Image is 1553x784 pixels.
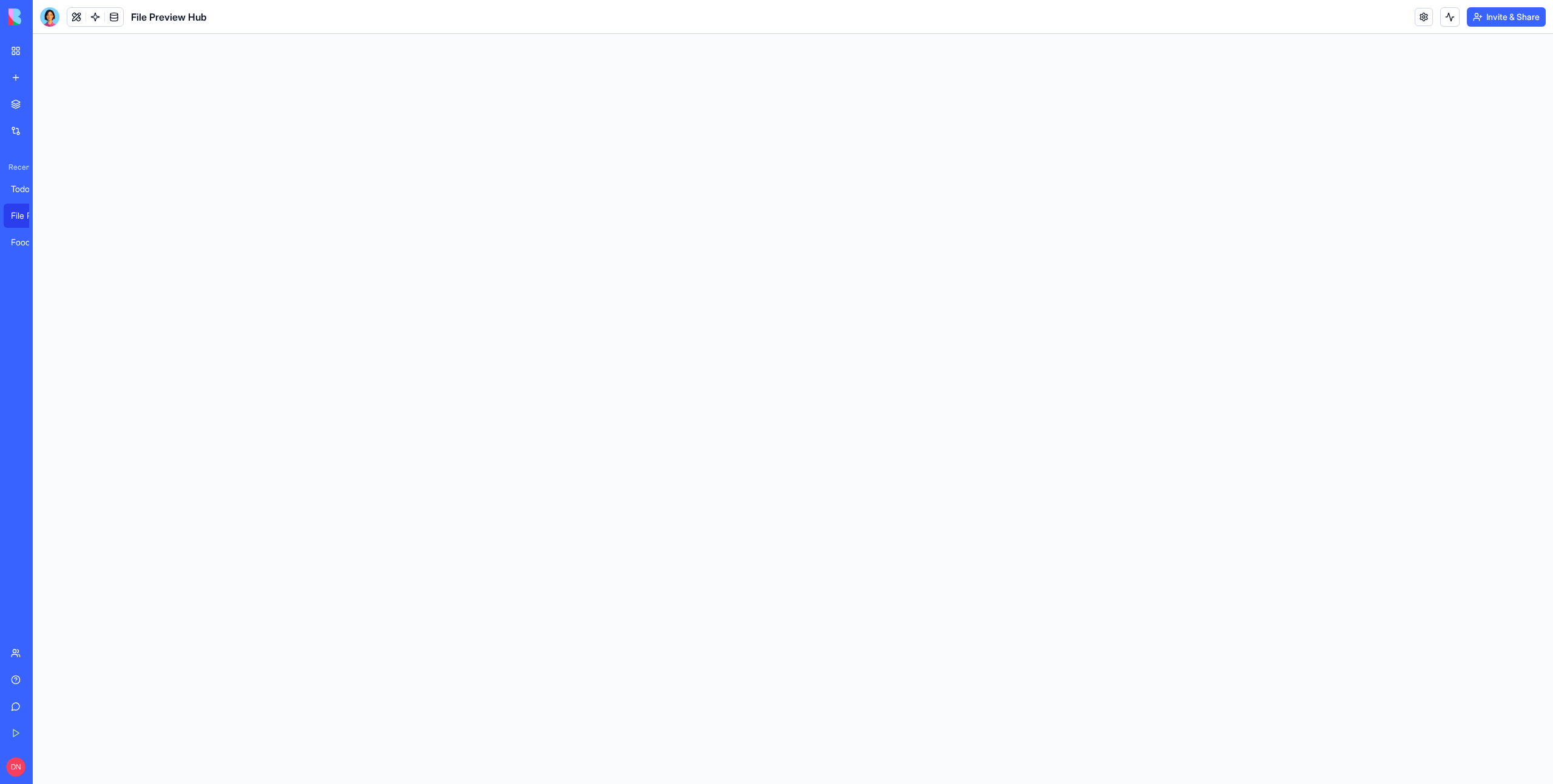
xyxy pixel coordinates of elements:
span: File Preview Hub [131,10,207,24]
div: File Preview Hub [11,210,45,222]
a: Food Basket Distribution System [4,230,52,254]
a: File Preview Hub [4,204,52,228]
button: Invite & Share [1467,7,1546,27]
span: Recent [4,162,29,172]
a: Todo List App [4,177,52,201]
img: logo [8,8,84,25]
div: Todo List App [11,183,45,195]
span: DN [6,757,25,777]
div: Food Basket Distribution System [11,236,45,248]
